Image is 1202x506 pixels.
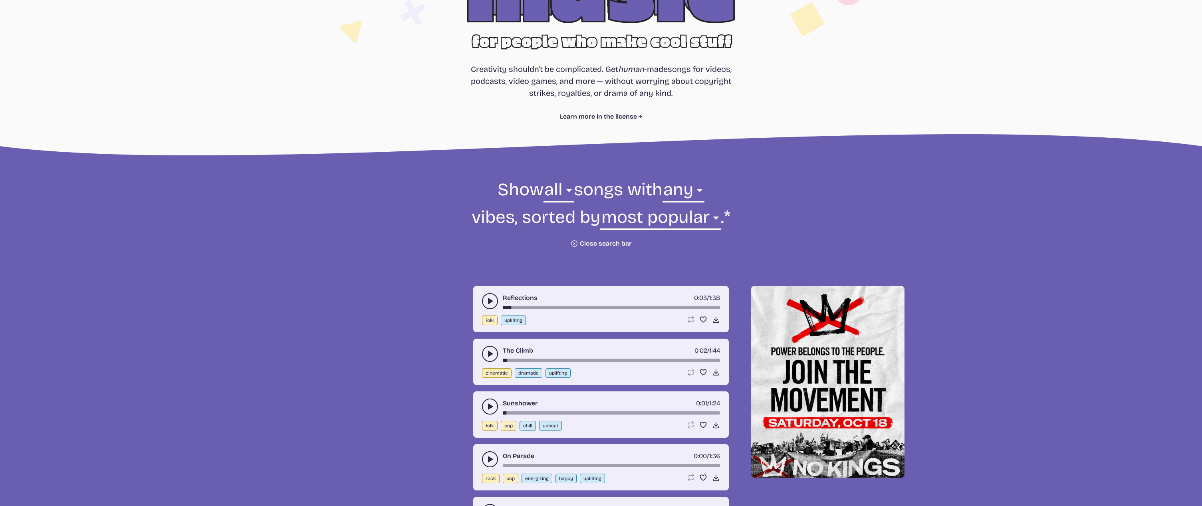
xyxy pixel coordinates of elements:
a: The Climb [503,346,533,355]
span: 1:38 [709,294,720,302]
div: song-time-bar [503,411,720,415]
button: Close search bar [570,240,632,248]
select: sorting [600,206,720,233]
button: uplifting [580,474,605,483]
a: On Parade [503,451,534,461]
button: energizing [522,474,552,483]
span: 1:44 [710,347,720,354]
p: Creativity shouldn't be complicated. Get songs for videos, podcasts, video games, and more — with... [470,63,732,99]
span: 1:36 [709,452,720,460]
span: timer [694,347,707,354]
button: Favorite [699,421,707,429]
button: pop [503,474,518,483]
a: Learn more in the license [560,112,643,121]
span: timer [694,452,707,460]
span: timer [694,294,707,302]
form: Show songs with vibes, sorted by . [384,178,818,273]
a: Reflections [503,293,538,303]
i: human [618,64,644,74]
button: rock [482,474,500,483]
button: pop [501,421,516,431]
span: -made [618,64,668,74]
button: uplifting [545,368,571,378]
button: Loop [686,421,694,429]
button: folk [482,316,498,325]
div: / [694,451,720,461]
button: Loop [686,474,694,482]
button: uplifting [501,316,526,325]
button: Loop [686,368,694,376]
div: / [694,293,720,303]
button: chill [520,421,536,431]
button: Loop [686,316,694,323]
span: 1:24 [710,399,720,407]
button: play-pause toggle [482,293,498,309]
a: Sunshower [503,399,538,408]
button: play-pause toggle [482,346,498,362]
button: Favorite [699,474,707,482]
select: genre [543,178,574,206]
select: vibe [662,178,704,206]
button: dramatic [515,368,542,378]
div: / [694,346,720,355]
span: timer [696,399,707,407]
div: song-time-bar [503,306,720,309]
div: song-time-bar [503,464,720,467]
div: / [696,399,720,408]
button: play-pause toggle [482,451,498,467]
img: Help save our democracy! [751,286,904,478]
button: upbeat [539,421,562,431]
button: Favorite [699,368,707,376]
button: cinematic [482,368,512,378]
div: song-time-bar [503,359,720,362]
button: happy [555,474,577,483]
button: folk [482,421,498,431]
button: play-pause toggle [482,399,498,415]
button: Favorite [699,316,707,323]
